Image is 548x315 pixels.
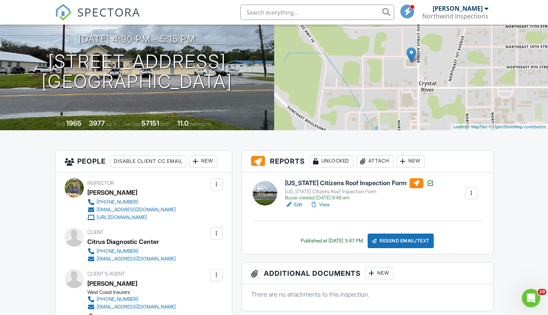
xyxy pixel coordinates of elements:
[55,151,232,172] h3: People
[177,119,188,127] div: 11.0
[365,267,393,279] div: New
[422,12,488,20] div: Northwind Inspections
[77,4,140,20] span: SPECTORA
[522,289,540,307] iframe: Intercom live chat
[124,121,140,127] span: Lot Size
[451,124,548,130] div: |
[87,229,104,235] span: Client
[55,4,72,21] img: The Best Home Inspection Software - Spectora
[87,206,176,214] a: [EMAIL_ADDRESS][DOMAIN_NAME]
[242,151,493,172] h3: Reports
[285,201,302,209] a: Edit
[538,289,546,295] span: 10
[467,124,488,129] a: © MapTiler
[142,119,159,127] div: 57151
[87,255,176,263] a: [EMAIL_ADDRESS][DOMAIN_NAME]
[368,234,434,248] div: Resend Email/Text
[97,256,176,262] div: [EMAIL_ADDRESS][DOMAIN_NAME]
[396,155,425,167] div: New
[110,155,186,167] div: Disable Client CC Email
[87,187,137,198] div: [PERSON_NAME]
[356,155,393,167] div: Attach
[87,214,176,221] a: [URL][DOMAIN_NAME]
[42,51,232,92] h1: [STREET_ADDRESS] [GEOGRAPHIC_DATA]
[106,121,117,127] span: sq. ft.
[285,178,434,201] a: [US_STATE] Citizens Roof Inspection Form [US_STATE] Citizens Roof Inspection Form Buyer viewed [D...
[66,119,82,127] div: 1965
[97,199,138,205] div: [PHONE_NUMBER]
[87,236,159,247] div: Citrus Diagnostic Center
[433,5,483,12] div: [PERSON_NAME]
[285,189,434,195] div: [US_STATE] Citizens Roof Inspection Form
[87,303,176,311] a: [EMAIL_ADDRESS][DOMAIN_NAME]
[87,198,176,206] a: [PHONE_NUMBER]
[285,178,434,188] h6: [US_STATE] Citizens Roof Inspection Form
[87,289,182,295] div: West Coast Insurers
[97,296,138,302] div: [PHONE_NUMBER]
[310,201,330,209] a: View
[190,121,212,127] span: bathrooms
[189,155,217,167] div: New
[87,278,137,289] a: [PERSON_NAME]
[97,207,176,213] div: [EMAIL_ADDRESS][DOMAIN_NAME]
[87,247,176,255] a: [PHONE_NUMBER]
[87,180,114,186] span: Inspector
[251,290,484,298] p: There are no attachments to this inspection.
[240,5,394,20] input: Search everything...
[89,119,105,127] div: 3977
[78,34,195,44] h3: [DATE] 4:30 pm - 5:15 pm
[57,121,65,127] span: Built
[242,262,493,284] h3: Additional Documents
[160,121,170,127] span: sq.ft.
[310,155,353,167] div: Unlocked
[285,195,434,201] div: Buyer viewed [DATE] 9:46 am
[301,238,363,244] div: Published at [DATE] 3:47 PM
[97,304,176,310] div: [EMAIL_ADDRESS][DOMAIN_NAME]
[489,124,546,129] a: © OpenStreetMap contributors
[453,124,466,129] a: Leaflet
[97,214,147,220] div: [URL][DOMAIN_NAME]
[87,295,176,303] a: [PHONE_NUMBER]
[55,10,140,27] a: SPECTORA
[87,271,125,277] span: Client's Agent
[97,248,138,254] div: [PHONE_NUMBER]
